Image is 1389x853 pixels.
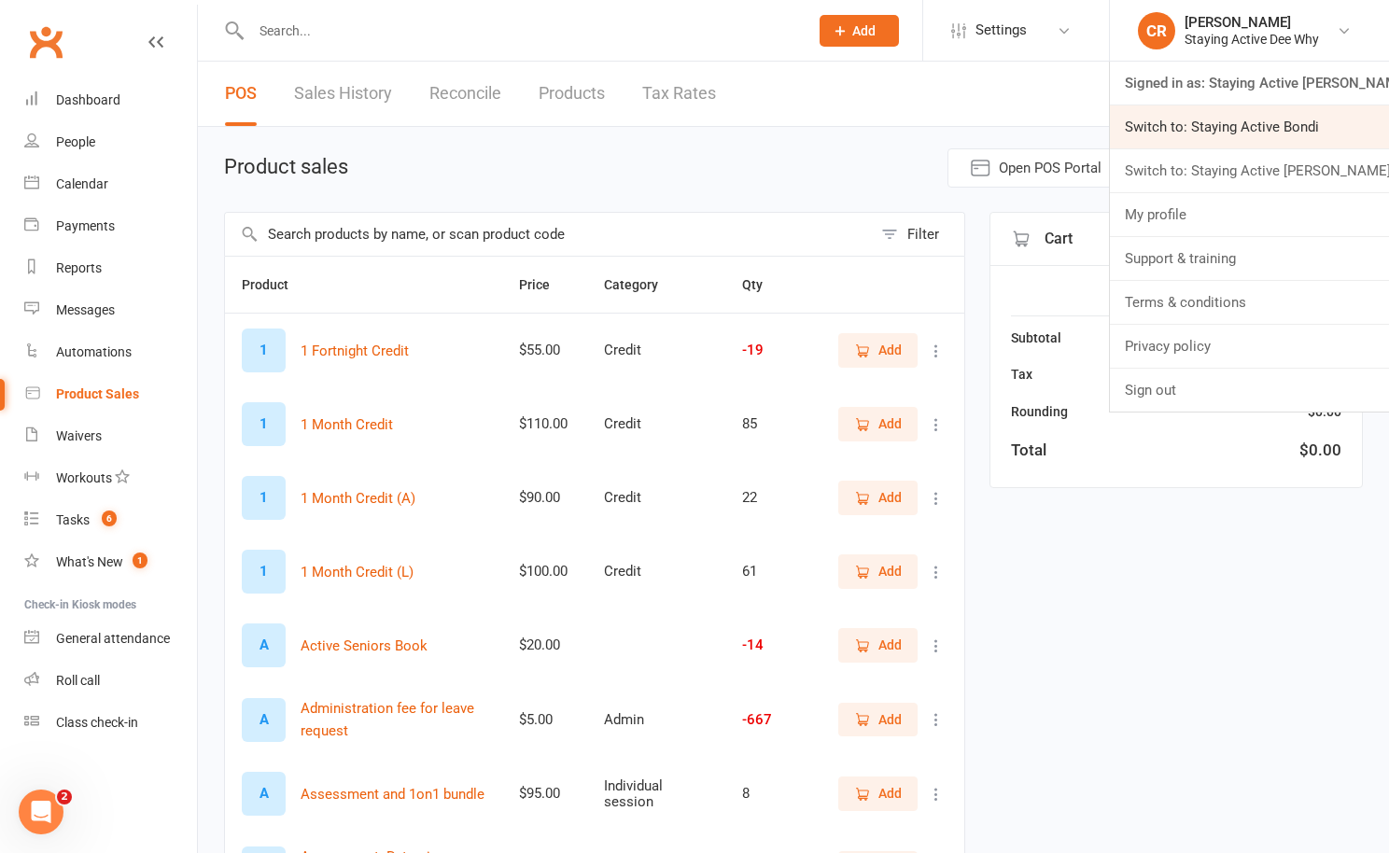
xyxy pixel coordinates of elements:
a: Reports [24,247,197,289]
a: General attendance kiosk mode [24,618,197,660]
a: Roll call [24,660,197,702]
div: Rounding [1011,401,1068,422]
div: Workouts [56,470,112,485]
div: -19 [742,343,802,358]
span: Add [878,487,902,508]
div: Tax [1011,364,1032,385]
button: Filter [872,213,964,256]
a: Signed in as: Staying Active [PERSON_NAME] [1110,62,1389,105]
button: Add [838,703,918,736]
div: Staying Active Dee Why [1185,31,1319,48]
span: Category [604,277,679,292]
div: Class check-in [56,715,138,730]
div: $110.00 [519,416,570,432]
button: Administration fee for leave request [301,697,485,742]
button: Price [519,273,570,296]
div: -14 [742,637,802,653]
a: My profile [1110,193,1389,236]
button: Add [820,15,899,47]
div: Individual session [604,778,709,809]
div: A [242,772,286,816]
div: $95.00 [519,786,570,802]
div: 1 [242,476,286,520]
a: People [24,121,197,163]
div: What's New [56,554,123,569]
a: Reconcile [429,62,501,126]
span: Add [878,709,902,730]
a: Payments [24,205,197,247]
button: Product [242,273,309,296]
a: Messages [24,289,197,331]
div: People [56,134,95,149]
div: Product Sales [56,386,139,401]
div: A [242,698,286,742]
span: 6 [102,510,117,526]
div: Credit [604,564,709,580]
button: Add [838,554,918,588]
button: Add [838,333,918,367]
div: $55.00 [519,343,570,358]
button: Add [838,481,918,514]
span: Add [852,23,876,38]
div: $90.00 [519,490,570,506]
a: Dashboard [24,79,197,121]
div: $5.00 [519,712,570,728]
div: Tasks [56,512,90,527]
a: Workouts [24,457,197,499]
div: Reports [56,260,102,275]
h1: Product sales [224,156,348,178]
button: Qty [742,273,783,296]
div: Cart empty [1011,282,1341,304]
a: Tax Rates [642,62,716,126]
span: Add [878,783,902,804]
span: Add [878,340,902,360]
div: Payments [56,218,115,233]
button: Open POS Portal [947,148,1153,188]
div: Messages [56,302,115,317]
div: Subtotal [1011,328,1061,348]
a: Automations [24,331,197,373]
button: 1 Month Credit (A) [301,487,415,510]
div: 1 [242,402,286,446]
span: Qty [742,277,783,292]
a: What's New1 [24,541,197,583]
a: Tasks 6 [24,499,197,541]
span: Settings [975,9,1027,51]
button: Assessment and 1on1 bundle [301,783,484,805]
span: 2 [57,790,72,804]
span: 1 [133,552,147,568]
a: Privacy policy [1110,325,1389,368]
a: Calendar [24,163,197,205]
a: Products [539,62,605,126]
span: Add [878,561,902,581]
div: -667 [742,712,802,728]
a: Support & training [1110,237,1389,280]
input: Search... [246,18,795,44]
button: Category [604,273,679,296]
div: 61 [742,564,802,580]
a: POS [225,62,257,126]
div: Waivers [56,428,102,443]
div: Roll call [56,673,100,688]
button: Add [838,628,918,662]
div: CR [1138,12,1175,49]
div: Cart [990,213,1362,266]
input: Search products by name, or scan product code [225,213,872,256]
div: $0.00 [1299,438,1341,463]
div: Dashboard [56,92,120,107]
a: Class kiosk mode [24,702,197,744]
div: $20.00 [519,637,570,653]
a: Clubworx [22,19,69,65]
button: 1 Fortnight Credit [301,340,409,362]
div: Admin [604,712,709,728]
div: 22 [742,490,802,506]
a: Sign out [1110,369,1389,412]
a: Sales History [294,62,392,126]
button: Add [838,776,918,810]
div: Automations [56,344,132,359]
a: Switch to: Staying Active [PERSON_NAME] [1110,149,1389,192]
div: Credit [604,490,709,506]
iframe: Intercom live chat [19,790,63,834]
a: Product Sales [24,373,197,415]
div: 1 [242,329,286,372]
